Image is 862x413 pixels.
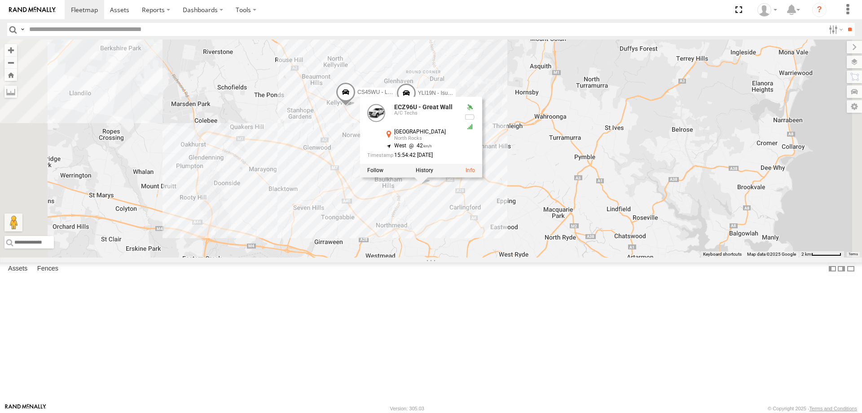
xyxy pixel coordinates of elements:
i: ? [812,3,827,17]
a: ECZ96U - Great Wall [394,103,453,111]
div: [GEOGRAPHIC_DATA] [394,129,457,135]
button: Zoom in [4,44,17,56]
button: Drag Pegman onto the map to open Street View [4,213,22,231]
a: View Asset Details [367,104,385,122]
span: YLI19N - Isuzu DMAX [418,90,471,96]
label: Search Query [19,23,26,36]
span: 2 km [801,252,811,257]
div: © Copyright 2025 - [768,406,857,411]
label: Dock Summary Table to the Right [837,262,846,275]
label: Hide Summary Table [846,262,855,275]
button: Map Scale: 2 km per 63 pixels [799,251,844,258]
span: CS45WU - LDV [357,89,395,95]
div: No battery health information received from this device. [464,113,475,120]
div: Date/time of location update [367,152,457,158]
div: A/C Techs [394,111,457,116]
label: Search Filter Options [825,23,844,36]
button: Zoom out [4,56,17,69]
label: Dock Summary Table to the Left [828,262,837,275]
label: View Asset History [416,167,433,173]
a: Terms and Conditions [809,406,857,411]
label: Measure [4,85,17,98]
span: 42 [406,142,432,149]
label: Map Settings [847,100,862,113]
img: rand-logo.svg [9,7,56,13]
a: Visit our Website [5,404,46,413]
a: Terms [849,253,858,256]
div: Valid GPS Fix [464,104,475,111]
label: Realtime tracking of Asset [367,167,383,173]
div: Tom Tozer [754,3,780,17]
div: North Rocks [394,136,457,141]
button: Keyboard shortcuts [703,251,742,258]
button: Zoom Home [4,69,17,81]
a: View Asset Details [466,167,475,173]
div: Version: 305.03 [390,406,424,411]
span: West [394,142,406,149]
div: GSM Signal = 5 [464,123,475,130]
label: Fences [33,262,63,275]
span: Map data ©2025 Google [747,252,796,257]
label: Assets [4,262,32,275]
